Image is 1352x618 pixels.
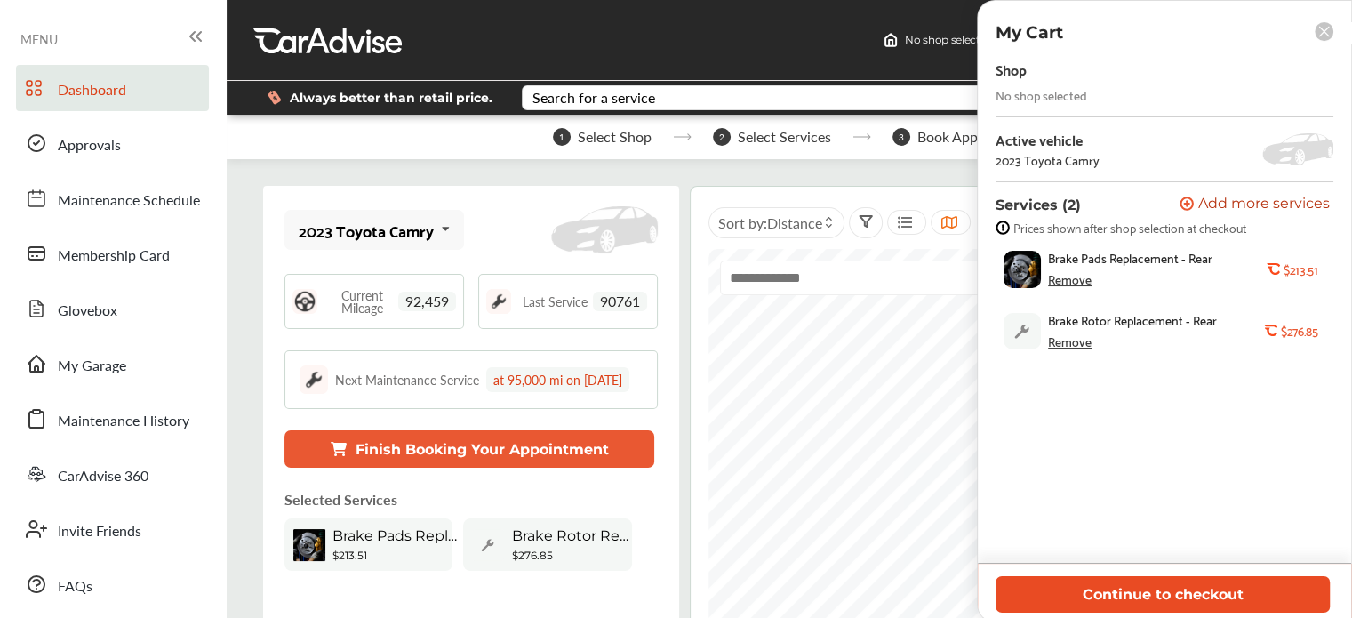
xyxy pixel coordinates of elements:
[16,396,209,442] a: Maintenance History
[1180,197,1330,213] button: Add more services
[1198,197,1330,213] span: Add more services
[58,465,148,488] span: CarAdvise 360
[16,341,209,387] a: My Garage
[16,175,209,221] a: Maintenance Schedule
[268,90,281,105] img: dollor_label_vector.a70140d1.svg
[58,355,126,378] span: My Garage
[996,88,1087,102] div: No shop selected
[1048,313,1217,327] span: Brake Rotor Replacement - Rear
[884,33,898,47] img: header-home-logo.8d720a4f.svg
[578,129,652,145] span: Select Shop
[852,133,871,140] img: stepper-arrow.e24c07c6.svg
[293,529,325,561] img: brake-pads-replacement-thumb.jpg
[1284,262,1318,277] b: $213.51
[1004,313,1041,349] img: default_wrench_icon.d1a43860.svg
[553,128,571,146] span: 1
[290,92,492,104] span: Always better than retail price.
[917,129,1035,145] span: Book Appointment
[299,221,434,239] div: 2023 Toyota Camry
[486,367,629,392] div: at 95,000 mi on [DATE]
[511,549,552,562] b: $276.85
[996,57,1027,81] div: Shop
[892,128,910,146] span: 3
[58,134,121,157] span: Approvals
[996,221,1010,235] img: info-strock.ef5ea3fe.svg
[532,91,655,105] div: Search for a service
[996,132,1100,148] div: Active vehicle
[472,529,504,561] img: default_wrench_icon.d1a43860.svg
[738,129,831,145] span: Select Services
[511,527,636,544] span: Brake Rotor Replacement - Rear
[718,213,822,233] span: Sort by :
[1048,334,1092,349] div: Remove
[996,153,1100,167] div: 2023 Toyota Camry
[58,79,126,102] span: Dashboard
[16,65,209,111] a: Dashboard
[1048,272,1092,286] div: Remove
[16,451,209,497] a: CarAdvise 360
[284,430,654,468] button: Finish Booking Your Appointment
[713,128,731,146] span: 2
[332,527,457,544] span: Brake Pads Replacement - Rear
[1180,197,1333,213] a: Add more services
[551,206,658,254] img: placeholder_car.fcab19be.svg
[996,576,1330,613] button: Continue to checkout
[996,22,1063,43] p: My Cart
[16,120,209,166] a: Approvals
[300,365,328,394] img: maintenance_logo
[673,133,692,140] img: stepper-arrow.e24c07c6.svg
[58,575,92,598] span: FAQs
[398,292,456,311] span: 92,459
[996,197,1081,213] p: Services (2)
[332,549,367,562] b: $213.51
[284,489,397,510] p: Selected Services
[58,245,170,268] span: Membership Card
[326,289,398,314] span: Current Mileage
[905,33,993,47] span: No shop selected
[523,295,588,308] span: Last Service
[1048,251,1212,265] span: Brake Pads Replacement - Rear
[58,189,200,213] span: Maintenance Schedule
[58,520,141,543] span: Invite Friends
[292,289,317,314] img: steering_logo
[16,506,209,552] a: Invite Friends
[1281,324,1318,338] b: $276.85
[58,300,117,323] span: Glovebox
[16,230,209,277] a: Membership Card
[1262,133,1333,165] img: placeholder_car.5a1ece94.svg
[16,561,209,607] a: FAQs
[1013,221,1246,235] span: Prices shown after shop selection at checkout
[767,213,822,233] span: Distance
[335,371,479,389] div: Next Maintenance Service
[486,289,511,314] img: maintenance_logo
[593,292,647,311] span: 90761
[16,285,209,332] a: Glovebox
[58,410,189,433] span: Maintenance History
[20,32,58,46] span: MENU
[1004,251,1041,288] img: brake-pads-replacement-thumb.jpg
